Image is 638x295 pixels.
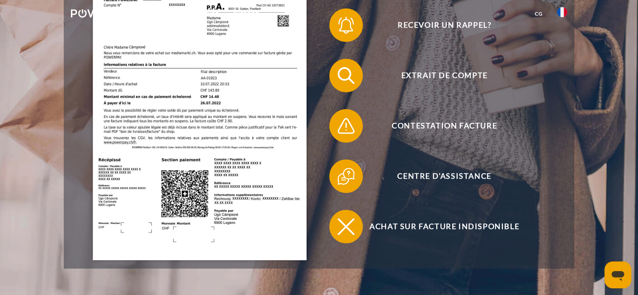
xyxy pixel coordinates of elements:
[179,6,226,21] a: LA FACTURE
[336,216,357,237] img: qb_close.svg
[341,159,547,193] span: Centre d'assistance
[557,7,567,17] img: fr
[329,59,547,92] button: Extrait de compte
[329,109,547,143] button: Contestation Facture
[341,109,547,143] span: Contestation Facture
[604,261,631,288] iframe: Bouton de lancement de la fenêtre de messagerie
[341,59,547,92] span: Extrait de compte
[226,6,266,21] a: Support
[329,210,547,243] button: Achat sur facture indisponible
[329,8,547,42] button: Recevoir un rappel?
[336,166,357,187] img: qb_help.svg
[329,159,547,193] button: Centre d'assistance
[71,9,138,18] img: logo-powerpay-white.svg
[341,210,547,243] span: Achat sur facture indisponible
[528,6,550,21] a: CG
[336,65,357,86] img: qb_search.svg
[336,115,357,136] img: qb_warning.svg
[147,6,179,21] a: Home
